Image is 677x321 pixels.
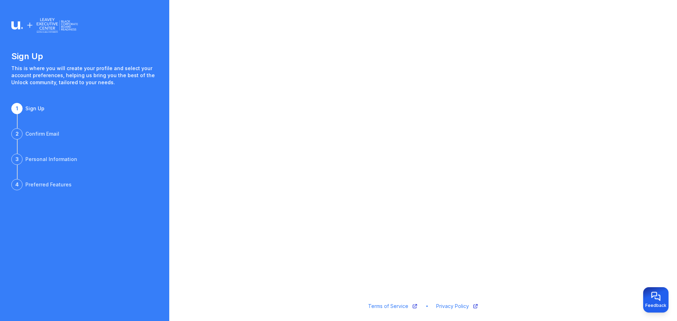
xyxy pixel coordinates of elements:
[25,156,77,163] div: Personal Information
[645,303,666,308] span: Feedback
[368,303,418,310] a: Terms of Service
[11,154,23,165] div: 3
[11,51,158,62] h1: Sign Up
[25,181,72,188] div: Preferred Features
[436,303,478,310] a: Privacy Policy
[11,65,158,86] p: This is where you will create your profile and select your account preferences, helping us bring ...
[11,17,78,34] img: Logo
[11,179,23,190] div: 4
[11,128,23,140] div: 2
[11,103,23,114] div: 1
[25,105,44,112] div: Sign Up
[25,130,59,137] div: Confirm Email
[643,287,669,313] button: Provide feedback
